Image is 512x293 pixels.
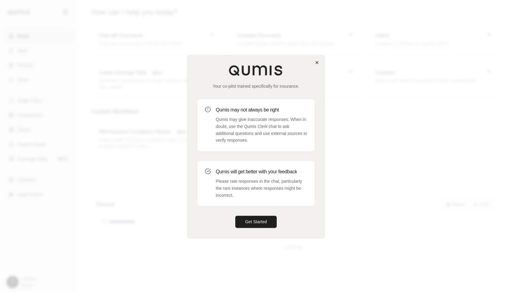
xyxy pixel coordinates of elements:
h3: Qumis will get better with your feedback [216,168,307,175]
img: Qumis Logo [229,65,283,76]
h3: Qumis may not always be right [216,106,307,114]
button: Get Started [235,216,277,228]
p: Please rate responses in the chat, particularly the rare instances where responses might be incor... [216,178,307,199]
p: Your co-pilot trained specifically for insurance. [197,83,315,89]
p: Qumis may give inaccurate responses. When in doubt, use the Qumis Clerk chat to ask additional qu... [216,116,307,144]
